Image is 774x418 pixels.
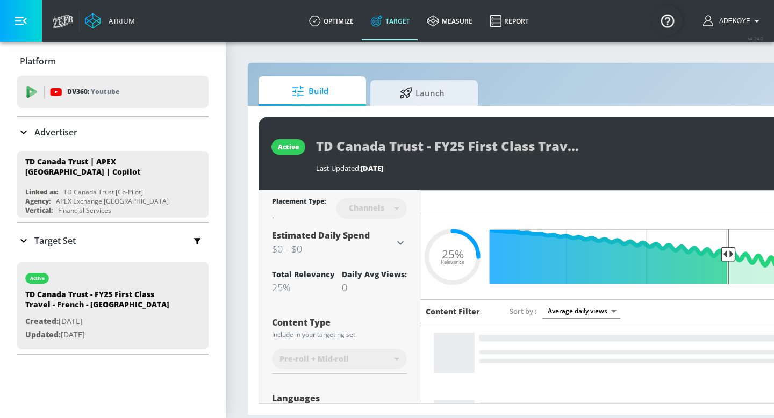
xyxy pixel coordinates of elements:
div: Platform [17,46,209,76]
p: DV360: [67,86,119,98]
div: TD Canada Trust | APEX [GEOGRAPHIC_DATA] | CopilotLinked as:TD Canada Trust [Co-Pilot]Agency:APEX... [17,151,209,218]
p: Advertiser [34,126,77,138]
div: Placement Type: [272,197,326,208]
span: Sort by [510,306,537,316]
a: Target [362,2,419,40]
div: TD Canada Trust [Co-Pilot] [63,188,143,197]
span: [DATE] [361,163,383,173]
h3: $0 - $0 [272,241,394,256]
div: 0 [342,281,407,294]
span: Relevance [441,260,464,265]
div: Linked as: [25,188,58,197]
span: Estimated Daily Spend [272,229,370,241]
div: Languages [272,394,407,402]
span: login as: adekoye.oladapo@zefr.com [715,17,750,25]
div: activeTD Canada Trust - FY25 First Class Travel - French - [GEOGRAPHIC_DATA]Created:[DATE]Updated... [17,262,209,349]
button: Open Resource Center [653,5,683,35]
div: Estimated Daily Spend$0 - $0 [272,229,407,256]
div: Target Set [17,223,209,258]
div: 25% [272,281,335,294]
a: Atrium [85,13,135,29]
div: active [30,276,45,281]
button: Adekoye [703,15,763,27]
a: Report [481,2,537,40]
p: Target Set [34,235,76,247]
div: DV360: Youtube [17,76,209,108]
span: 25% [442,248,464,260]
div: TD Canada Trust - FY25 First Class Travel - French - [GEOGRAPHIC_DATA] [25,289,176,315]
p: [DATE] [25,315,176,328]
div: Advertiser [17,117,209,147]
h6: Content Filter [426,306,480,316]
div: Channels [343,203,390,212]
span: Pre-roll + Mid-roll [279,354,349,364]
div: Average daily views [542,304,620,318]
span: Created: [25,316,59,326]
div: Agency: [25,197,51,206]
a: measure [419,2,481,40]
span: Build [269,78,351,104]
div: TD Canada Trust | APEX [GEOGRAPHIC_DATA] | Copilot [25,156,191,177]
div: active [278,142,299,152]
div: Vertical: [25,206,53,215]
div: Daily Avg Views: [342,269,407,279]
span: v 4.24.0 [748,35,763,41]
div: Financial Services [58,206,111,215]
div: Content Type [272,318,407,327]
span: Launch [381,80,463,106]
span: Updated: [25,329,61,340]
a: optimize [300,2,362,40]
div: APEX Exchange [GEOGRAPHIC_DATA] [56,197,169,206]
div: Include in your targeting set [272,331,407,338]
p: [DATE] [25,328,176,342]
p: Platform [20,55,56,67]
div: Atrium [104,16,135,26]
p: Youtube [91,86,119,97]
div: Total Relevancy [272,269,335,279]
